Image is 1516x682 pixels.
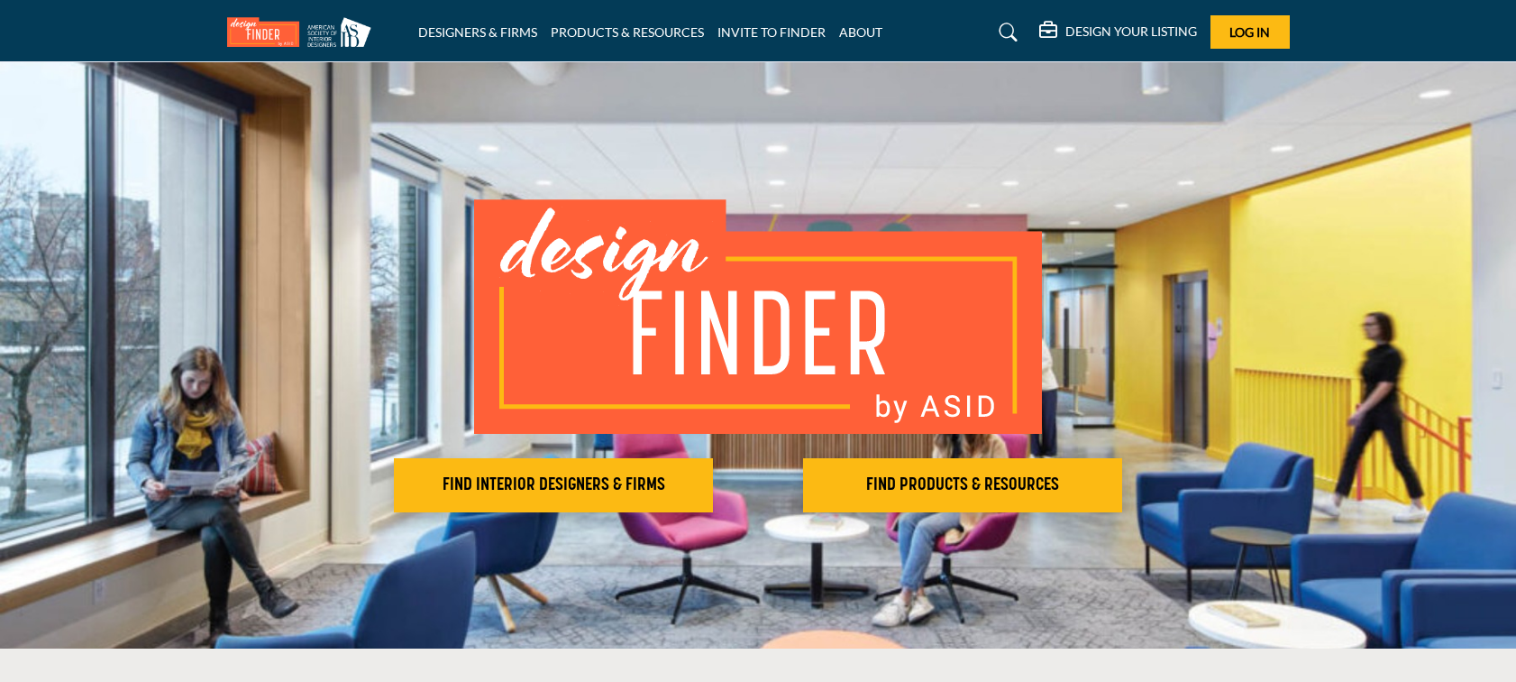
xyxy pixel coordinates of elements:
[1065,23,1197,40] h5: DESIGN YOUR LISTING
[1039,22,1197,43] div: DESIGN YOUR LISTING
[803,458,1122,512] button: FIND PRODUCTS & RESOURCES
[227,17,380,47] img: Site Logo
[808,475,1117,496] h2: FIND PRODUCTS & RESOURCES
[399,475,708,496] h2: FIND INTERIOR DESIGNERS & FIRMS
[551,24,704,40] a: PRODUCTS & RESOURCES
[394,458,713,512] button: FIND INTERIOR DESIGNERS & FIRMS
[1210,15,1290,49] button: Log In
[717,24,826,40] a: INVITE TO FINDER
[839,24,882,40] a: ABOUT
[474,199,1042,434] img: image
[1229,24,1270,40] span: Log In
[418,24,537,40] a: DESIGNERS & FIRMS
[982,18,1029,47] a: Search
